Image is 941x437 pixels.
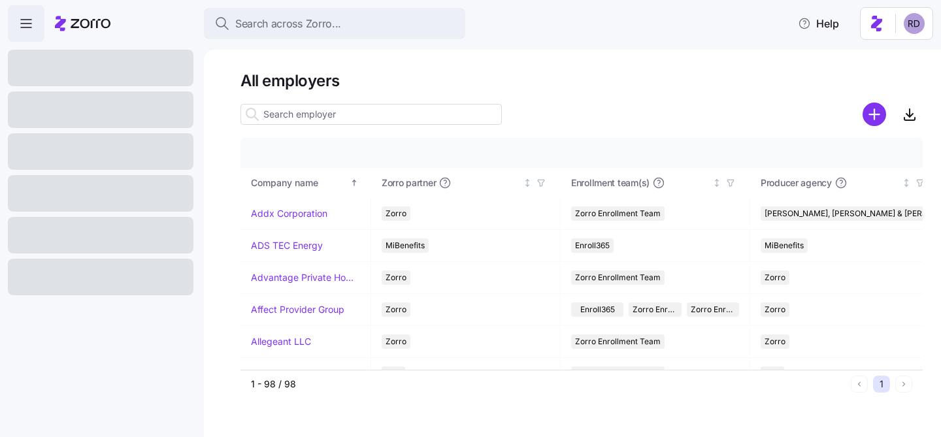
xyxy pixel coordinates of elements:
[798,16,839,31] span: Help
[251,271,360,284] a: Advantage Private Home Care
[251,367,360,380] a: Always On Call Answering Service
[386,366,401,381] span: AJG
[235,16,341,32] span: Search across Zorro...
[571,176,650,189] span: Enrollment team(s)
[765,366,780,381] span: AJG
[240,104,502,125] input: Search employer
[251,239,323,252] a: ADS TEC Energy
[765,270,785,285] span: Zorro
[251,378,846,391] div: 1 - 98 / 98
[575,366,661,381] span: Zorro Enrollment Team
[251,303,344,316] a: Affect Provider Group
[575,206,661,221] span: Zorro Enrollment Team
[386,302,406,317] span: Zorro
[691,302,735,317] span: Zorro Enrollment Experts
[523,178,532,187] div: Not sorted
[240,71,923,91] h1: All employers
[580,302,615,317] span: Enroll365
[561,168,750,198] th: Enrollment team(s)Not sorted
[251,335,311,348] a: Allegeant LLC
[204,8,465,39] button: Search across Zorro...
[873,376,890,393] button: 1
[765,334,785,349] span: Zorro
[371,168,561,198] th: Zorro partnerNot sorted
[386,334,406,349] span: Zorro
[350,178,359,187] div: Sorted ascending
[575,270,661,285] span: Zorro Enrollment Team
[386,270,406,285] span: Zorro
[633,302,677,317] span: Zorro Enrollment Team
[251,207,327,220] a: Addx Corporation
[902,178,911,187] div: Not sorted
[575,238,610,253] span: Enroll365
[851,376,868,393] button: Previous page
[386,206,406,221] span: Zorro
[787,10,850,37] button: Help
[712,178,721,187] div: Not sorted
[904,13,925,34] img: 6d862e07fa9c5eedf81a4422c42283ac
[386,238,425,253] span: MiBenefits
[382,176,436,189] span: Zorro partner
[765,238,804,253] span: MiBenefits
[251,176,348,190] div: Company name
[895,376,912,393] button: Next page
[240,168,371,198] th: Company nameSorted ascending
[575,334,661,349] span: Zorro Enrollment Team
[863,103,886,126] svg: add icon
[765,302,785,317] span: Zorro
[750,168,940,198] th: Producer agencyNot sorted
[761,176,832,189] span: Producer agency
